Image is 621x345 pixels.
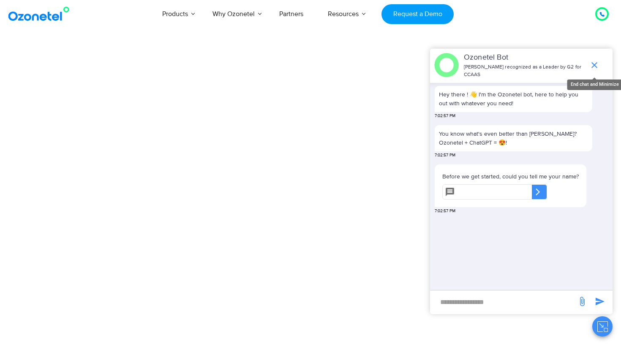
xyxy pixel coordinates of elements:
span: end chat or minimize [586,57,603,74]
span: 7:02:57 PM [435,113,455,119]
p: Hey there ! 👋 I'm the Ozonetel bot, here to help you out with whatever you need! [439,90,588,108]
p: [PERSON_NAME] recognized as a Leader by G2 for CCAAS [464,63,585,79]
span: send message [591,293,608,310]
span: 7:02:57 PM [435,208,455,214]
img: header [434,53,459,77]
span: 7:02:57 PM [435,152,455,159]
p: Ozonetel Bot [464,52,585,63]
p: You know what's even better than [PERSON_NAME]? Ozonetel + ChatGPT = 😍! [439,129,588,147]
p: Before we get started, could you tell me your name? [442,172,579,181]
span: send message [574,293,591,310]
div: new-msg-input [434,295,573,310]
button: Close chat [592,316,613,337]
a: Request a Demo [381,4,454,24]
